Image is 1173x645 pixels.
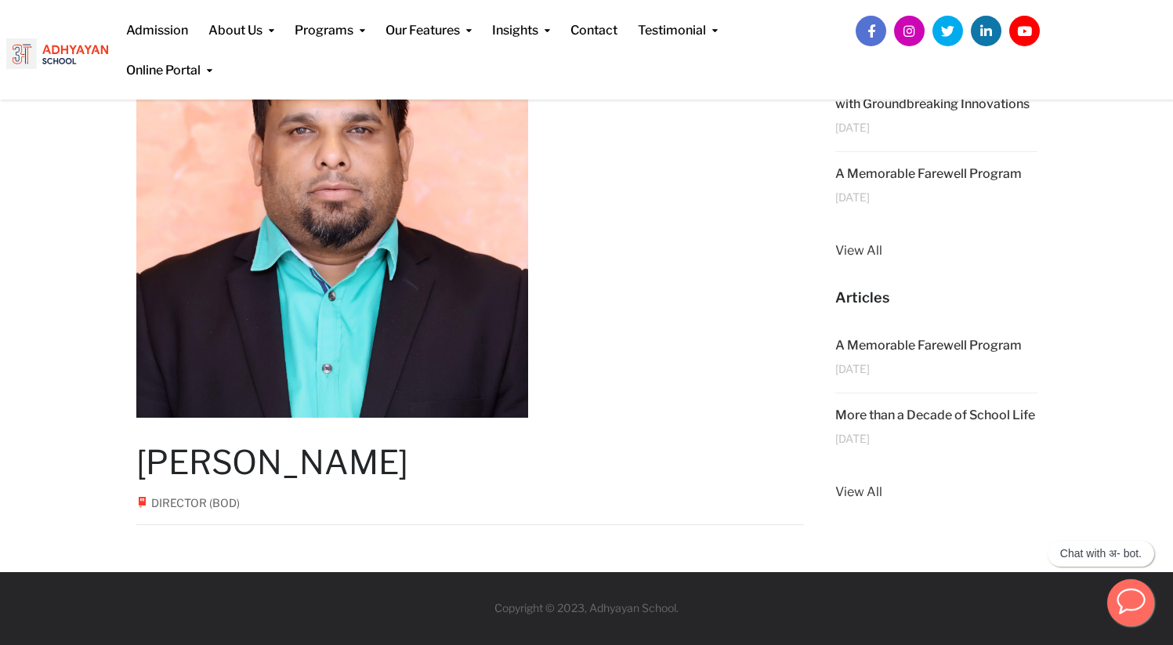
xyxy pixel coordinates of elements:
[835,166,1022,181] a: A Memorable Farewell Program
[136,495,240,512] div: Director (BOD)
[835,288,1037,308] h5: Articles
[136,443,805,482] h1: [PERSON_NAME]
[835,408,1035,422] a: More than a Decade of School Life
[126,40,212,80] a: Online Portal
[494,601,679,614] a: Copyright © 2023, Adhyayan School.
[1060,547,1142,560] p: Chat with अ- bot.
[835,191,870,203] span: [DATE]
[835,338,1022,353] a: A Memorable Farewell Program
[835,121,870,133] span: [DATE]
[835,433,870,444] span: [DATE]
[835,482,1037,502] a: View All
[835,363,870,375] span: [DATE]
[835,76,1030,111] a: Hack - अ - Thon 2025 Concludes with Groundbreaking Innovations
[835,241,1037,261] a: View All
